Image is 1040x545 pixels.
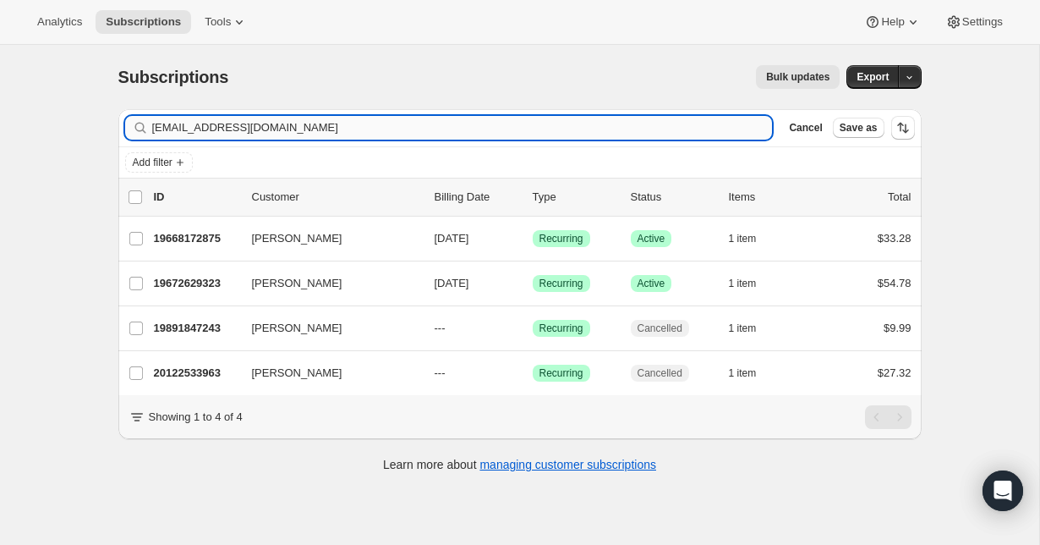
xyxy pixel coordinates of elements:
button: Subscriptions [96,10,191,34]
button: Add filter [125,152,193,173]
p: 19891847243 [154,320,238,337]
span: [PERSON_NAME] [252,365,342,382]
span: Tools [205,15,231,29]
div: 19668172875[PERSON_NAME][DATE]SuccessRecurringSuccessActive1 item$33.28 [154,227,911,250]
button: Sort the results [891,116,915,140]
p: 19672629323 [154,275,238,292]
button: Help [854,10,931,34]
button: [PERSON_NAME] [242,270,411,297]
div: 19891847243[PERSON_NAME]---SuccessRecurringCancelled1 item$9.99 [154,317,911,340]
span: Recurring [539,366,583,380]
span: 1 item [729,232,757,245]
span: [PERSON_NAME] [252,230,342,247]
span: Active [638,232,665,245]
button: 1 item [729,227,775,250]
p: Showing 1 to 4 of 4 [149,409,243,426]
span: Cancelled [638,322,682,335]
span: Cancelled [638,366,682,380]
span: $54.78 [878,277,911,289]
p: Customer [252,189,421,206]
p: Billing Date [435,189,519,206]
span: [PERSON_NAME] [252,275,342,292]
p: Status [631,189,715,206]
span: Cancel [789,121,822,135]
button: 1 item [729,272,775,295]
button: Settings [935,10,1013,34]
div: IDCustomerBilling DateTypeStatusItemsTotal [154,189,911,206]
span: [PERSON_NAME] [252,320,342,337]
span: Active [638,277,665,290]
p: Learn more about [383,456,656,473]
span: Help [881,15,904,29]
span: $33.28 [878,232,911,245]
input: Filter subscribers [152,116,773,140]
span: [DATE] [435,277,469,289]
span: 1 item [729,277,757,290]
span: Analytics [37,15,82,29]
span: $27.32 [878,366,911,379]
button: Bulk updates [756,65,840,89]
span: [DATE] [435,232,469,245]
button: 1 item [729,317,775,340]
button: Tools [194,10,258,34]
span: Recurring [539,277,583,290]
span: Recurring [539,322,583,335]
div: Open Intercom Messenger [983,471,1023,511]
button: Save as [833,118,884,138]
span: Add filter [133,156,172,169]
span: 1 item [729,322,757,335]
span: Subscriptions [106,15,181,29]
button: 1 item [729,361,775,385]
div: 20122533963[PERSON_NAME]---SuccessRecurringCancelled1 item$27.32 [154,361,911,385]
p: 19668172875 [154,230,238,247]
p: 20122533963 [154,365,238,382]
button: [PERSON_NAME] [242,225,411,252]
a: managing customer subscriptions [479,458,656,471]
p: Total [888,189,911,206]
p: ID [154,189,238,206]
button: [PERSON_NAME] [242,315,411,342]
div: Type [533,189,617,206]
span: Recurring [539,232,583,245]
button: Cancel [782,118,829,138]
button: [PERSON_NAME] [242,360,411,387]
span: Export [857,70,889,84]
div: 19672629323[PERSON_NAME][DATE]SuccessRecurringSuccessActive1 item$54.78 [154,272,911,295]
span: --- [435,366,446,379]
span: $9.99 [884,322,911,334]
span: --- [435,322,446,334]
span: Bulk updates [766,70,829,84]
nav: Pagination [865,405,911,429]
span: 1 item [729,366,757,380]
div: Items [729,189,813,206]
span: Settings [962,15,1003,29]
button: Export [846,65,899,89]
span: Subscriptions [118,68,229,86]
span: Save as [840,121,878,135]
button: Analytics [27,10,92,34]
